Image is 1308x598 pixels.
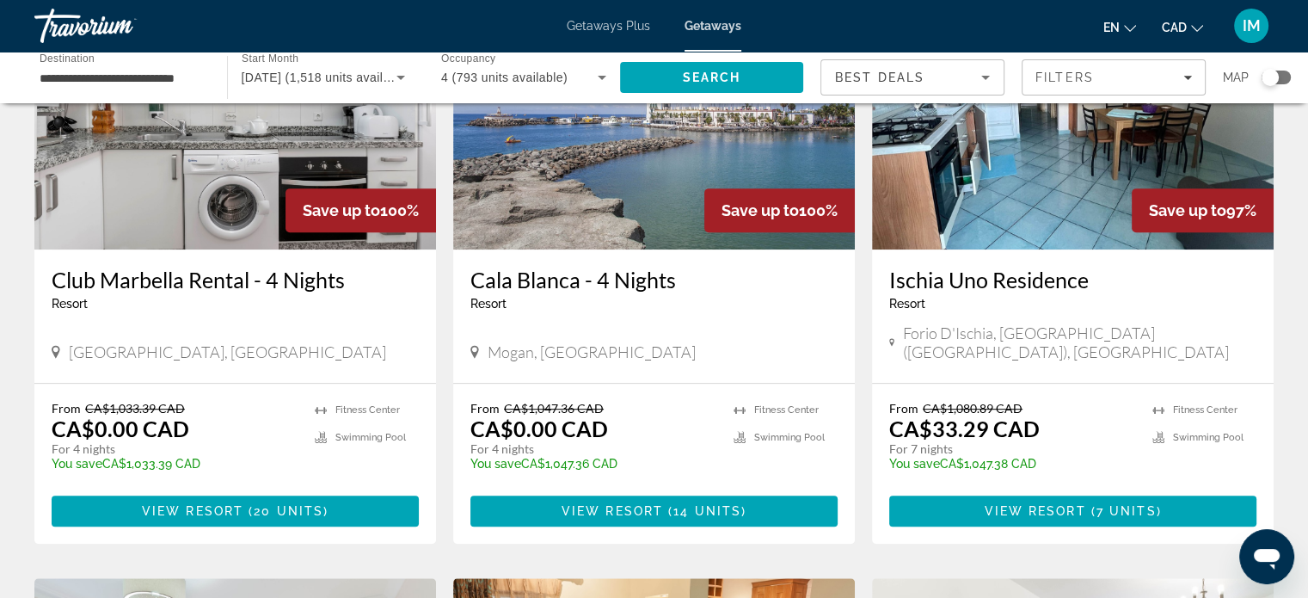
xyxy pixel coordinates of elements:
[242,71,412,84] span: [DATE] (1,518 units available)
[242,53,298,65] span: Start Month
[1103,21,1120,34] span: en
[52,401,81,416] span: From
[620,62,804,93] button: Search
[1035,71,1094,84] span: Filters
[1022,59,1206,96] button: Filters
[243,504,329,518] span: ( )
[69,342,386,361] span: [GEOGRAPHIC_DATA], [GEOGRAPHIC_DATA]
[85,401,185,416] span: CA$1,033.39 CAD
[984,504,1085,518] span: View Resort
[470,496,838,527] button: View Resort(14 units)
[52,416,189,441] p: CA$0.00 CAD
[488,342,696,361] span: Mogan, [GEOGRAPHIC_DATA]
[685,19,741,33] a: Getaways
[470,401,500,416] span: From
[142,504,243,518] span: View Resort
[835,71,924,84] span: Best Deals
[52,267,419,293] a: Club Marbella Rental - 4 Nights
[1173,404,1237,416] span: Fitness Center
[889,297,925,311] span: Resort
[1149,201,1226,219] span: Save up to
[470,416,608,441] p: CA$0.00 CAD
[254,504,323,518] span: 20 units
[52,441,298,457] p: For 4 nights
[1162,15,1203,40] button: Change currency
[754,404,819,416] span: Fitness Center
[889,457,940,471] span: You save
[504,401,604,416] span: CA$1,047.36 CAD
[722,201,799,219] span: Save up to
[470,297,507,311] span: Resort
[562,504,663,518] span: View Resort
[1239,529,1294,584] iframe: Button to launch messaging window
[40,68,205,89] input: Select destination
[34,3,206,48] a: Travorium
[286,188,436,232] div: 100%
[52,297,88,311] span: Resort
[1103,15,1136,40] button: Change language
[441,53,495,65] span: Occupancy
[889,401,918,416] span: From
[889,496,1256,527] button: View Resort(7 units)
[335,404,400,416] span: Fitness Center
[1096,504,1157,518] span: 7 units
[889,267,1256,293] a: Ischia Uno Residence
[1223,65,1249,89] span: Map
[52,496,419,527] button: View Resort(20 units)
[923,401,1022,416] span: CA$1,080.89 CAD
[441,71,568,84] span: 4 (793 units available)
[470,457,716,471] p: CA$1,047.36 CAD
[889,416,1040,441] p: CA$33.29 CAD
[1086,504,1162,518] span: ( )
[1173,432,1244,443] span: Swimming Pool
[470,441,716,457] p: For 4 nights
[567,19,650,33] a: Getaways Plus
[663,504,746,518] span: ( )
[303,201,380,219] span: Save up to
[889,441,1135,457] p: For 7 nights
[835,67,990,88] mat-select: Sort by
[1132,188,1274,232] div: 97%
[1229,8,1274,44] button: User Menu
[40,52,95,64] span: Destination
[673,504,741,518] span: 14 units
[470,267,838,293] a: Cala Blanca - 4 Nights
[335,432,406,443] span: Swimming Pool
[1162,21,1187,34] span: CAD
[682,71,740,84] span: Search
[52,457,298,471] p: CA$1,033.39 CAD
[52,457,102,471] span: You save
[470,457,521,471] span: You save
[1243,17,1261,34] span: IM
[754,432,825,443] span: Swimming Pool
[903,324,1256,361] span: Forio d'Ischia, [GEOGRAPHIC_DATA] ([GEOGRAPHIC_DATA]), [GEOGRAPHIC_DATA]
[704,188,855,232] div: 100%
[889,457,1135,471] p: CA$1,047.38 CAD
